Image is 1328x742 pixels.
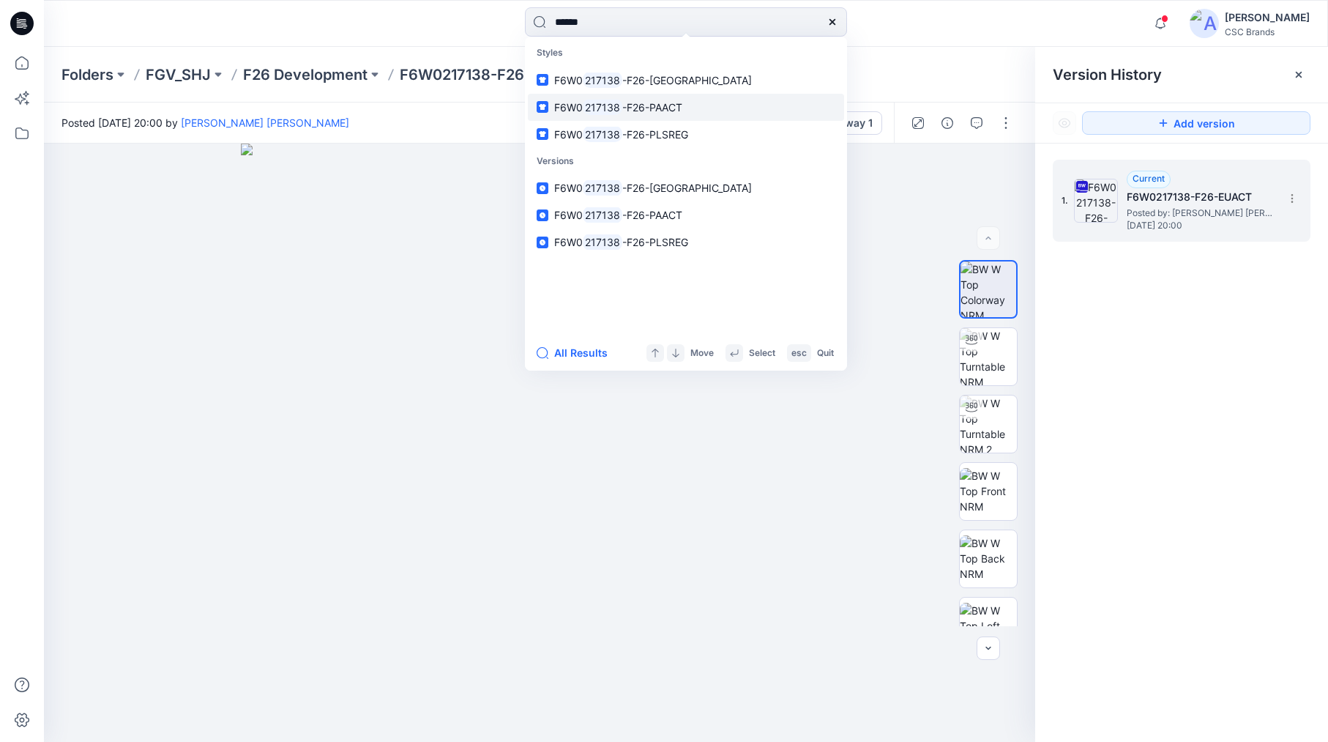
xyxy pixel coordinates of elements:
span: Current [1133,173,1165,184]
div: [PERSON_NAME] [1225,9,1310,26]
mark: 217138 [583,99,622,116]
a: F6W0217138-F26-PLSREG [528,229,844,256]
mark: 217138 [583,72,622,89]
p: Quit [817,346,834,361]
a: F6W0217138-F26-[GEOGRAPHIC_DATA] [528,174,844,201]
span: Version History [1053,66,1162,84]
img: BW W Top Front NRM [960,468,1017,514]
a: F6W0217138-F26-PAACT [528,94,844,121]
span: 1. [1062,194,1068,207]
span: F6W0 [554,209,583,221]
img: BW W Top Back NRM [960,535,1017,582]
a: F26 Development [243,64,368,85]
span: F6W0 [554,128,583,141]
span: -F26-[GEOGRAPHIC_DATA] [622,74,752,86]
span: -F26-[GEOGRAPHIC_DATA] [622,182,752,194]
p: Versions [528,148,844,175]
span: F6W0 [554,74,583,86]
span: -F26-PAACT [622,209,682,221]
button: Close [1293,69,1305,81]
a: F6W0217138-F26-[GEOGRAPHIC_DATA] [528,67,844,94]
a: F6W0217138-F26-PAACT [528,201,844,229]
img: BW W Top Left NRM [960,603,1017,649]
mark: 217138 [583,179,622,196]
mark: 217138 [583,234,622,251]
span: -F26-PLSREG [622,128,688,141]
img: BW W Top Turntable NRM [960,328,1017,385]
span: F6W0 [554,236,583,248]
span: F6W0 [554,182,583,194]
p: esc [791,346,807,361]
img: BW W Top Turntable NRM 2 [960,396,1017,453]
span: Posted [DATE] 20:00 by [61,115,349,130]
a: [PERSON_NAME] [PERSON_NAME] [181,116,349,129]
span: F6W0 [554,101,583,114]
img: eyJhbGciOiJIUzI1NiIsImtpZCI6IjAiLCJzbHQiOiJzZXMiLCJ0eXAiOiJKV1QifQ.eyJkYXRhIjp7InR5cGUiOiJzdG9yYW... [241,144,839,742]
p: Move [690,346,714,361]
img: F6W0217138-F26-EUACT [1074,179,1118,223]
h5: F6W0217138-F26-EUACT [1127,188,1273,206]
p: Styles [528,40,844,67]
a: Folders [61,64,113,85]
button: Add version [1082,111,1310,135]
span: -F26-PLSREG [622,236,688,248]
button: Details [936,111,959,135]
div: CSC Brands [1225,26,1310,37]
span: [DATE] 20:00 [1127,220,1273,231]
span: Posted by: Nguyễn Tuấn Anh [1127,206,1273,220]
button: Show Hidden Versions [1053,111,1076,135]
p: Select [749,346,775,361]
img: avatar [1190,9,1219,38]
a: FGV_SHJ [146,64,211,85]
mark: 217138 [583,207,622,223]
img: BW W Top Colorway NRM [960,261,1016,317]
p: F6W0217138-F26-EUACT [400,64,581,85]
span: -F26-PAACT [622,101,682,114]
a: F6W0217138-F26-PLSREG [528,121,844,148]
mark: 217138 [583,126,622,143]
button: All Results [537,344,617,362]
